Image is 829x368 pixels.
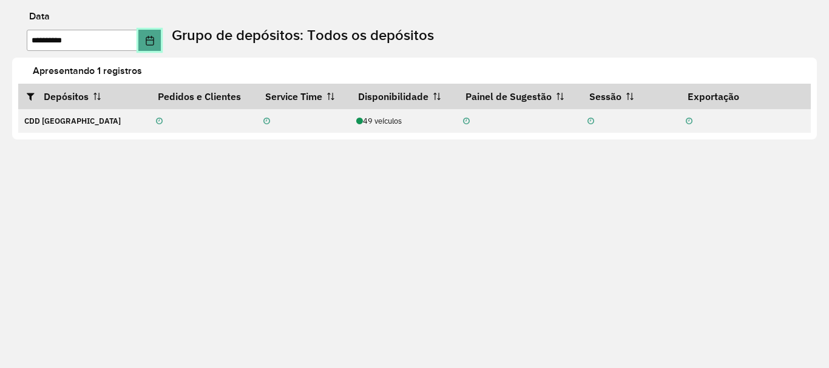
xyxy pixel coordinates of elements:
[581,84,679,109] th: Sessão
[686,118,692,125] i: Não realizada
[18,84,149,109] th: Depósitos
[356,115,451,127] div: 49 veículos
[149,84,257,109] th: Pedidos e Clientes
[679,84,810,109] th: Exportação
[29,9,50,24] label: Data
[350,84,457,109] th: Disponibilidade
[263,118,270,125] i: Não realizada
[463,118,470,125] i: Não realizada
[156,118,163,125] i: Não realizada
[587,118,594,125] i: Não realizada
[257,84,350,109] th: Service Time
[138,30,161,51] button: Choose Date
[172,24,434,46] label: Grupo de depósitos: Todos os depósitos
[457,84,581,109] th: Painel de Sugestão
[24,116,121,126] strong: CDD [GEOGRAPHIC_DATA]
[27,92,44,101] i: Abrir/fechar filtros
